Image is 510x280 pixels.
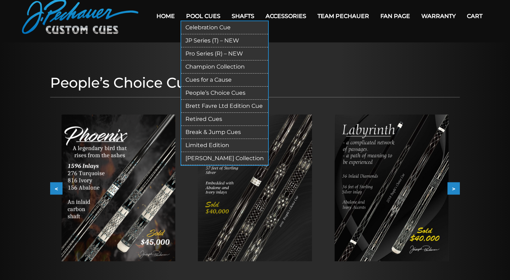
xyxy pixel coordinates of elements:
a: Accessories [260,7,312,25]
a: [PERSON_NAME] Collection [181,152,268,165]
a: Break & Jump Cues [181,126,268,139]
a: Pool Cues [180,7,226,25]
a: People’s Choice Cues [181,87,268,100]
a: Home [151,7,180,25]
a: Celebration Cue [181,21,268,34]
div: Carousel Navigation [50,182,460,195]
a: Warranty [416,7,461,25]
a: Cues for a Cause [181,74,268,87]
a: Shafts [226,7,260,25]
h1: People’s Choice Cues [50,74,460,91]
a: Champion Collection [181,60,268,74]
button: < [50,182,63,195]
a: Cart [461,7,488,25]
a: Brett Favre Ltd Edition Cue [181,100,268,113]
button: > [447,182,460,195]
a: Fan Page [375,7,416,25]
a: Pro Series (R) – NEW [181,47,268,60]
a: JP Series (T) – NEW [181,34,268,47]
a: Retired Cues [181,113,268,126]
a: Limited Edition [181,139,268,152]
a: Team Pechauer [312,7,375,25]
